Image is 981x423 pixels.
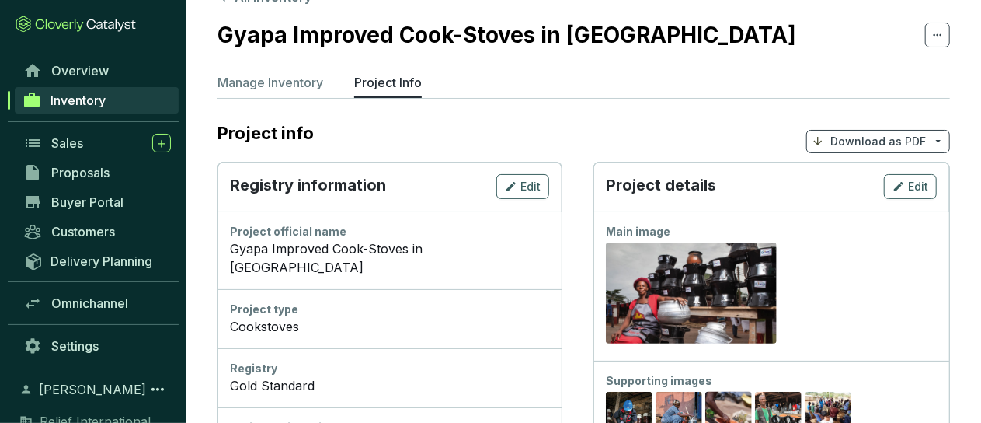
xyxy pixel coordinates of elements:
a: Omnichannel [16,290,179,316]
div: Registry [230,361,549,376]
span: Edit [520,179,541,194]
a: Sales [16,130,179,156]
span: Buyer Portal [51,194,123,210]
h2: Gyapa Improved Cook-Stoves in [GEOGRAPHIC_DATA] [217,19,796,51]
span: Proposals [51,165,110,180]
div: Cookstoves [230,317,549,336]
a: Overview [16,58,179,84]
p: Manage Inventory [217,73,323,92]
span: Omnichannel [51,295,128,311]
span: Inventory [50,93,106,108]
span: Customers [51,224,115,239]
div: Supporting images [606,373,937,389]
button: Edit [884,174,937,199]
a: Delivery Planning [16,248,179,274]
button: Edit [496,174,549,199]
a: Proposals [16,159,179,186]
a: Buyer Portal [16,189,179,215]
h2: Project info [217,123,329,143]
span: Sales [51,135,83,151]
div: Project type [230,302,549,317]
a: Customers [16,218,179,245]
div: Main image [606,224,937,239]
span: Edit [908,179,928,194]
p: Project details [606,174,716,199]
span: [PERSON_NAME] [39,380,146,399]
a: Inventory [15,87,179,114]
p: Project Info [354,73,422,92]
p: Registry information [230,174,386,199]
div: Gyapa Improved Cook-Stoves in [GEOGRAPHIC_DATA] [230,239,549,277]
span: Settings [51,338,99,354]
p: Download as PDF [830,134,926,149]
div: Project official name [230,224,549,239]
span: Overview [51,63,109,79]
a: Settings [16,333,179,359]
span: Delivery Planning [50,253,152,269]
div: Gold Standard [230,376,549,395]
